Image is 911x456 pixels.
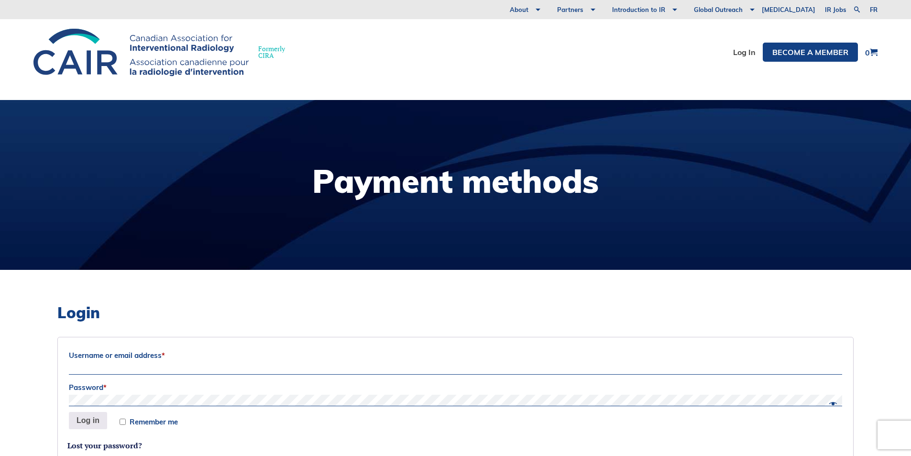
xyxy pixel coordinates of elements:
[69,380,842,395] label: Password
[865,48,878,56] a: 0
[69,412,107,429] button: Log in
[120,419,126,425] input: Remember me
[57,303,854,322] h2: Login
[258,45,285,59] span: Formerly CIRA
[67,440,142,451] a: Lost your password?
[763,43,858,62] a: Become a member
[69,348,842,363] label: Username or email address
[312,165,599,197] h1: Payment methods
[33,29,295,76] a: FormerlyCIRA
[33,29,249,76] img: CIRA
[130,418,178,425] span: Remember me
[870,7,878,13] a: fr
[733,48,756,56] a: Log In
